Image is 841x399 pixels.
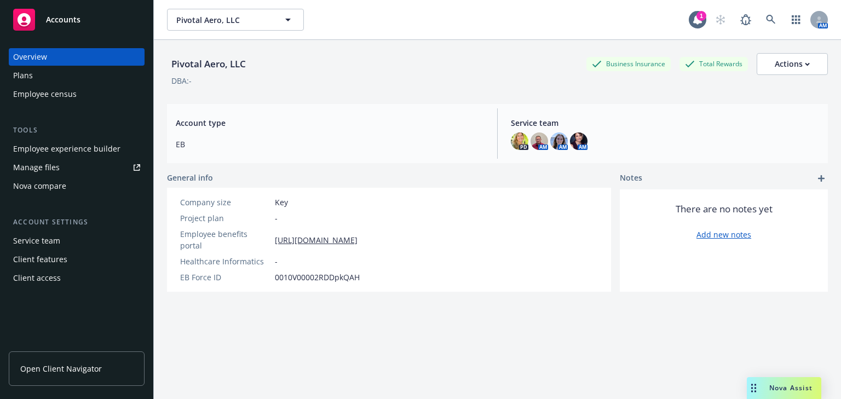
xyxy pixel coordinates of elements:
[747,377,821,399] button: Nova Assist
[13,251,67,268] div: Client features
[735,9,757,31] a: Report a Bug
[180,228,270,251] div: Employee benefits portal
[9,251,145,268] a: Client features
[180,196,270,208] div: Company size
[9,177,145,195] a: Nova compare
[46,15,80,24] span: Accounts
[167,57,250,71] div: Pivotal Aero, LLC
[13,159,60,176] div: Manage files
[275,196,288,208] span: Key
[275,256,278,267] span: -
[815,172,828,185] a: add
[167,9,304,31] button: Pivotal Aero, LLC
[511,117,819,129] span: Service team
[679,57,748,71] div: Total Rewards
[275,212,278,224] span: -
[757,53,828,75] button: Actions
[9,217,145,228] div: Account settings
[550,132,568,150] img: photo
[9,4,145,35] a: Accounts
[9,232,145,250] a: Service team
[13,177,66,195] div: Nova compare
[9,67,145,84] a: Plans
[696,10,706,20] div: 1
[180,212,270,224] div: Project plan
[9,125,145,136] div: Tools
[511,132,528,150] img: photo
[9,48,145,66] a: Overview
[180,256,270,267] div: Healthcare Informatics
[13,269,61,287] div: Client access
[747,377,761,399] div: Drag to move
[9,269,145,287] a: Client access
[275,271,360,283] span: 0010V00002RDDpkQAH
[696,229,751,240] a: Add new notes
[531,132,548,150] img: photo
[13,232,60,250] div: Service team
[9,85,145,103] a: Employee census
[13,67,33,84] div: Plans
[775,54,810,74] div: Actions
[275,234,358,246] a: [URL][DOMAIN_NAME]
[180,271,270,283] div: EB Force ID
[167,172,213,183] span: General info
[20,363,102,374] span: Open Client Navigator
[676,203,773,216] span: There are no notes yet
[710,9,731,31] a: Start snowing
[176,14,271,26] span: Pivotal Aero, LLC
[13,140,120,158] div: Employee experience builder
[9,140,145,158] a: Employee experience builder
[760,9,782,31] a: Search
[171,75,192,86] div: DBA: -
[13,85,77,103] div: Employee census
[570,132,587,150] img: photo
[769,383,813,392] span: Nova Assist
[620,172,642,185] span: Notes
[785,9,807,31] a: Switch app
[176,138,484,150] span: EB
[176,117,484,129] span: Account type
[9,159,145,176] a: Manage files
[13,48,47,66] div: Overview
[586,57,671,71] div: Business Insurance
